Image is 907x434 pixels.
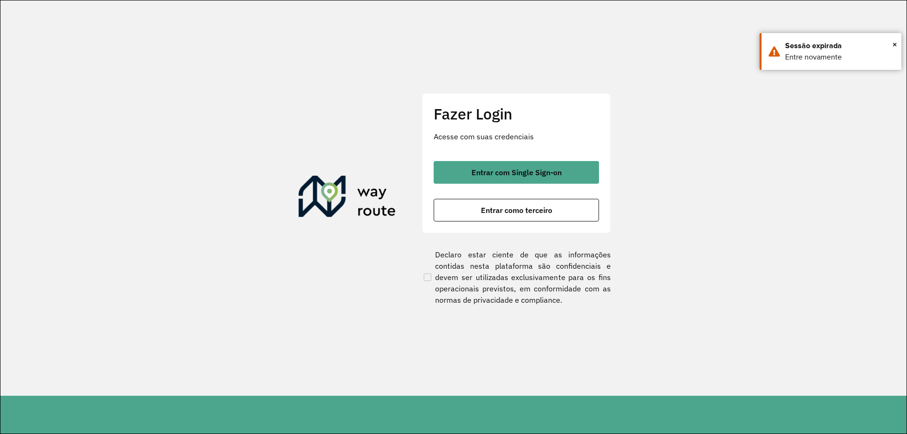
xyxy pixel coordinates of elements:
label: Declaro estar ciente de que as informações contidas nesta plataforma são confidenciais e devem se... [422,249,611,306]
button: button [434,199,599,221]
span: Entrar como terceiro [481,206,552,214]
button: button [434,161,599,184]
p: Acesse com suas credenciais [434,131,599,142]
div: Entre novamente [785,51,894,63]
span: Entrar com Single Sign-on [471,169,562,176]
button: Close [892,37,897,51]
span: × [892,37,897,51]
img: Roteirizador AmbevTech [299,176,396,221]
div: Sessão expirada [785,40,894,51]
h2: Fazer Login [434,105,599,123]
